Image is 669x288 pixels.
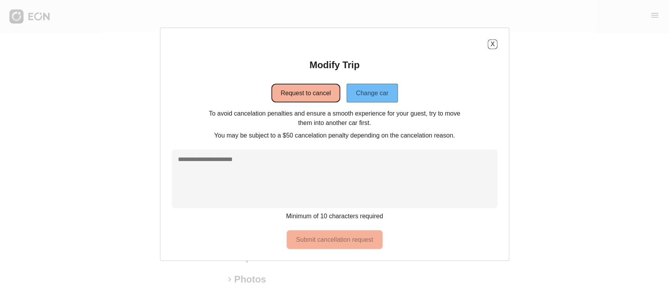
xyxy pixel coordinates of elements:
[310,58,360,71] h2: Modify Trip
[346,83,398,102] button: Change car
[488,39,497,49] button: X
[204,109,465,127] p: To avoid cancelation penalties and ensure a smooth experience for your guest, try to move them in...
[204,130,465,140] p: You may be subject to a $50 cancelation penalty depending on the cancelation reason.
[172,211,498,221] p: Minimum of 10 characters required
[271,83,340,102] button: Request to cancel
